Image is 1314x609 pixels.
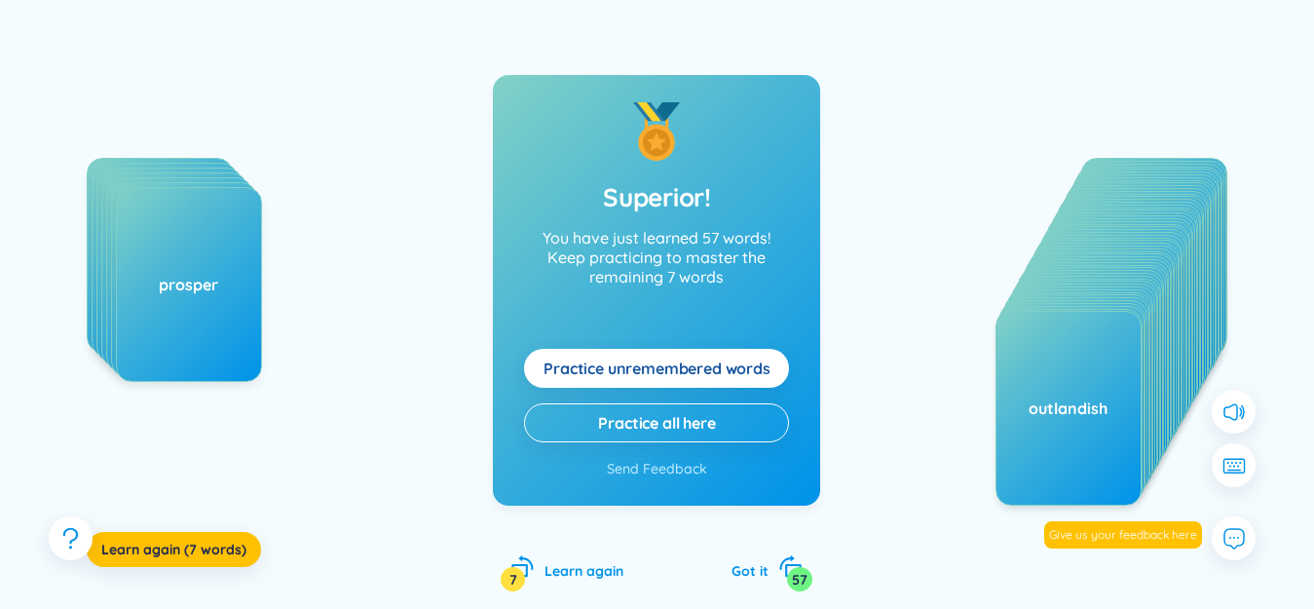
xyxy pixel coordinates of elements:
[787,567,812,591] div: 57
[627,102,686,161] img: Good job!
[607,458,707,479] button: Send Feedback
[510,554,535,579] span: rotate-left
[49,516,93,560] button: question
[101,540,246,559] span: Learn again (7 words)
[778,554,803,579] span: rotate-right
[524,228,789,302] p: You have just learned 57 words!
[524,403,789,442] button: Practice all here
[524,349,789,388] button: Practice unremembered words
[501,567,525,591] div: 7
[117,274,261,295] div: prosper
[58,526,83,551] span: question
[598,412,715,434] span: Practice all here
[97,254,242,276] div: blend
[107,264,251,285] div: odds
[603,180,711,215] h2: Superior!
[102,259,246,281] div: intensity
[524,247,789,286] p: Keep practicing to master the remaining 7 words
[87,532,261,567] button: Learn again (7 words)
[112,269,256,290] div: agony
[996,398,1141,419] div: outlandish
[732,562,769,580] span: Got it
[544,562,623,580] span: Learn again
[88,245,232,266] div: interdisciplinary
[544,358,770,379] span: Practice unremembered words
[93,249,237,271] div: curate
